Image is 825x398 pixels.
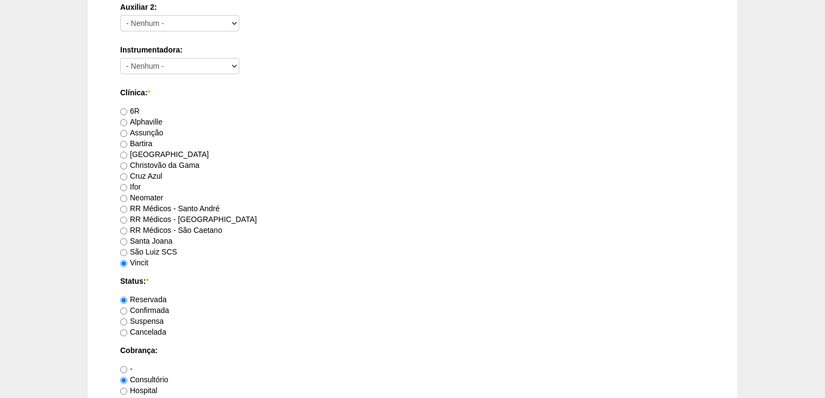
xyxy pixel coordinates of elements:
[120,260,127,267] input: Vincit
[120,150,209,159] label: [GEOGRAPHIC_DATA]
[120,306,169,315] label: Confirmada
[120,87,705,98] label: Clínica:
[120,172,162,180] label: Cruz Azul
[120,329,127,336] input: Cancelada
[120,317,163,325] label: Suspensa
[120,217,127,224] input: RR Médicos - [GEOGRAPHIC_DATA]
[146,277,148,285] span: Este campo é obrigatório.
[120,226,222,234] label: RR Médicos - São Caetano
[120,173,127,180] input: Cruz Azul
[120,215,257,224] label: RR Médicos - [GEOGRAPHIC_DATA]
[120,108,127,115] input: 6R
[120,2,705,12] label: Auxiliar 2:
[120,119,127,126] input: Alphaville
[120,204,220,213] label: RR Médicos - Santo André
[120,388,127,395] input: Hospital
[120,276,705,286] label: Status:
[120,227,127,234] input: RR Médicos - São Caetano
[120,184,127,191] input: Ifor
[120,297,127,304] input: Reservada
[120,249,127,256] input: São Luiz SCS
[120,195,127,202] input: Neomater
[120,130,127,137] input: Assunção
[148,88,150,97] span: Este campo é obrigatório.
[120,318,127,325] input: Suspensa
[120,308,127,315] input: Confirmada
[120,345,705,356] label: Cobrança:
[120,141,127,148] input: Bartira
[120,118,162,126] label: Alphaville
[120,295,167,304] label: Reservada
[120,193,163,202] label: Neomater
[120,366,127,373] input: -
[120,162,127,169] input: Christovão da Gama
[120,328,166,336] label: Cancelada
[120,364,133,373] label: -
[120,128,163,137] label: Assunção
[120,247,177,256] label: São Luiz SCS
[120,161,199,169] label: Christovão da Gama
[120,386,158,395] label: Hospital
[120,377,127,384] input: Consultório
[120,375,168,384] label: Consultório
[120,182,141,191] label: Ifor
[120,237,173,245] label: Santa Joana
[120,139,152,148] label: Bartira
[120,107,140,115] label: 6R
[120,44,705,55] label: Instrumentadora:
[120,238,127,245] input: Santa Joana
[120,206,127,213] input: RR Médicos - Santo André
[120,258,148,267] label: Vincit
[120,152,127,159] input: [GEOGRAPHIC_DATA]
